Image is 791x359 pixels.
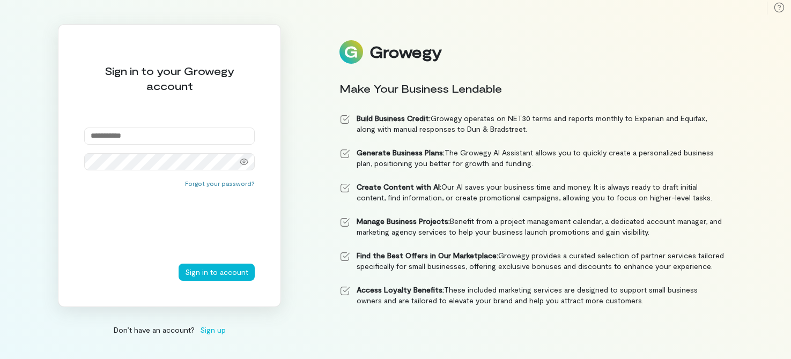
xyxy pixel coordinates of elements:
li: Growegy provides a curated selection of partner services tailored specifically for small business... [339,250,725,272]
strong: Build Business Credit: [357,114,431,123]
button: Sign in to account [179,264,255,281]
li: Benefit from a project management calendar, a dedicated account manager, and marketing agency ser... [339,216,725,237]
strong: Access Loyalty Benefits: [357,285,444,294]
img: Logo [339,40,363,64]
strong: Generate Business Plans: [357,148,445,157]
div: Growegy [369,43,441,61]
li: Our AI saves your business time and money. It is always ready to draft initial content, find info... [339,182,725,203]
div: Sign in to your Growegy account [84,63,255,93]
strong: Manage Business Projects: [357,216,450,226]
strong: Create Content with AI: [357,182,441,191]
div: Make Your Business Lendable [339,81,725,96]
li: These included marketing services are designed to support small business owners and are tailored ... [339,285,725,306]
strong: Find the Best Offers in Our Marketplace: [357,251,498,260]
li: The Growegy AI Assistant allows you to quickly create a personalized business plan, positioning y... [339,147,725,169]
span: Sign up [200,324,226,335]
li: Growegy operates on NET30 terms and reports monthly to Experian and Equifax, along with manual re... [339,113,725,134]
button: Forgot your password? [185,179,255,188]
div: Don’t have an account? [58,324,281,335]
